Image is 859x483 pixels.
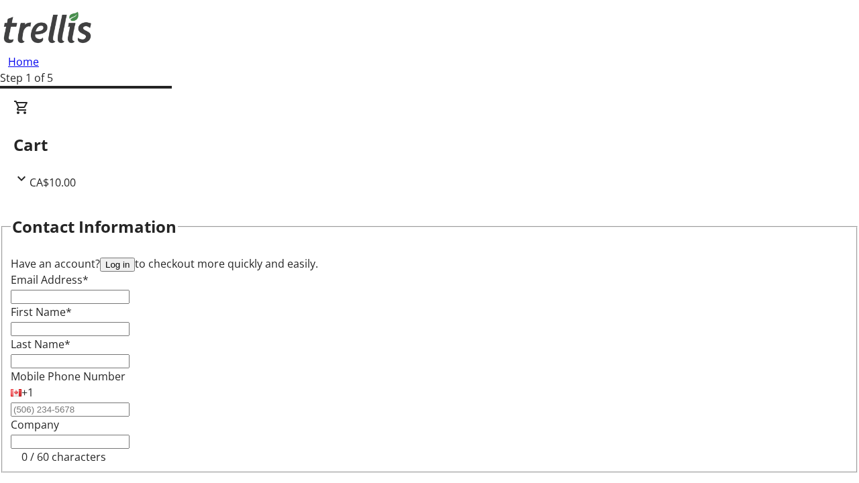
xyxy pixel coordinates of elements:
div: Have an account? to checkout more quickly and easily. [11,256,848,272]
label: Company [11,417,59,432]
tr-character-limit: 0 / 60 characters [21,449,106,464]
h2: Contact Information [12,215,176,239]
label: Email Address* [11,272,89,287]
button: Log in [100,258,135,272]
input: (506) 234-5678 [11,402,130,417]
label: Last Name* [11,337,70,352]
h2: Cart [13,133,846,157]
span: CA$10.00 [30,175,76,190]
div: CartCA$10.00 [13,99,846,191]
label: Mobile Phone Number [11,369,125,384]
label: First Name* [11,305,72,319]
